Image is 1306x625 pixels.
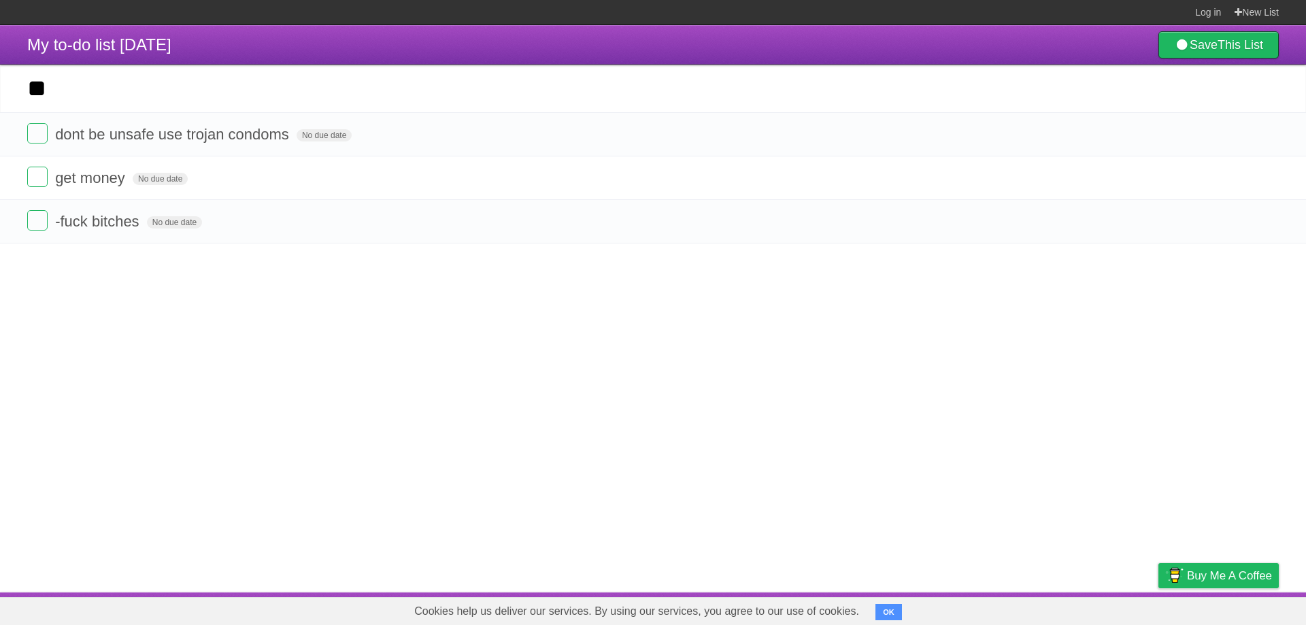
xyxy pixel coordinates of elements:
[1022,596,1077,622] a: Developers
[1193,596,1279,622] a: Suggest a feature
[1218,38,1263,52] b: This List
[55,213,143,230] span: -fuck bitches
[1158,563,1279,588] a: Buy me a coffee
[875,604,902,620] button: OK
[27,35,171,54] span: My to-do list [DATE]
[147,216,202,229] span: No due date
[27,210,48,231] label: Done
[977,596,1006,622] a: About
[55,126,292,143] span: dont be unsafe use trojan condoms
[55,169,129,186] span: get money
[27,123,48,143] label: Done
[1187,564,1272,588] span: Buy me a coffee
[133,173,188,185] span: No due date
[297,129,352,141] span: No due date
[1158,31,1279,58] a: SaveThis List
[1094,596,1124,622] a: Terms
[1165,564,1184,587] img: Buy me a coffee
[27,167,48,187] label: Done
[1141,596,1176,622] a: Privacy
[401,598,873,625] span: Cookies help us deliver our services. By using our services, you agree to our use of cookies.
